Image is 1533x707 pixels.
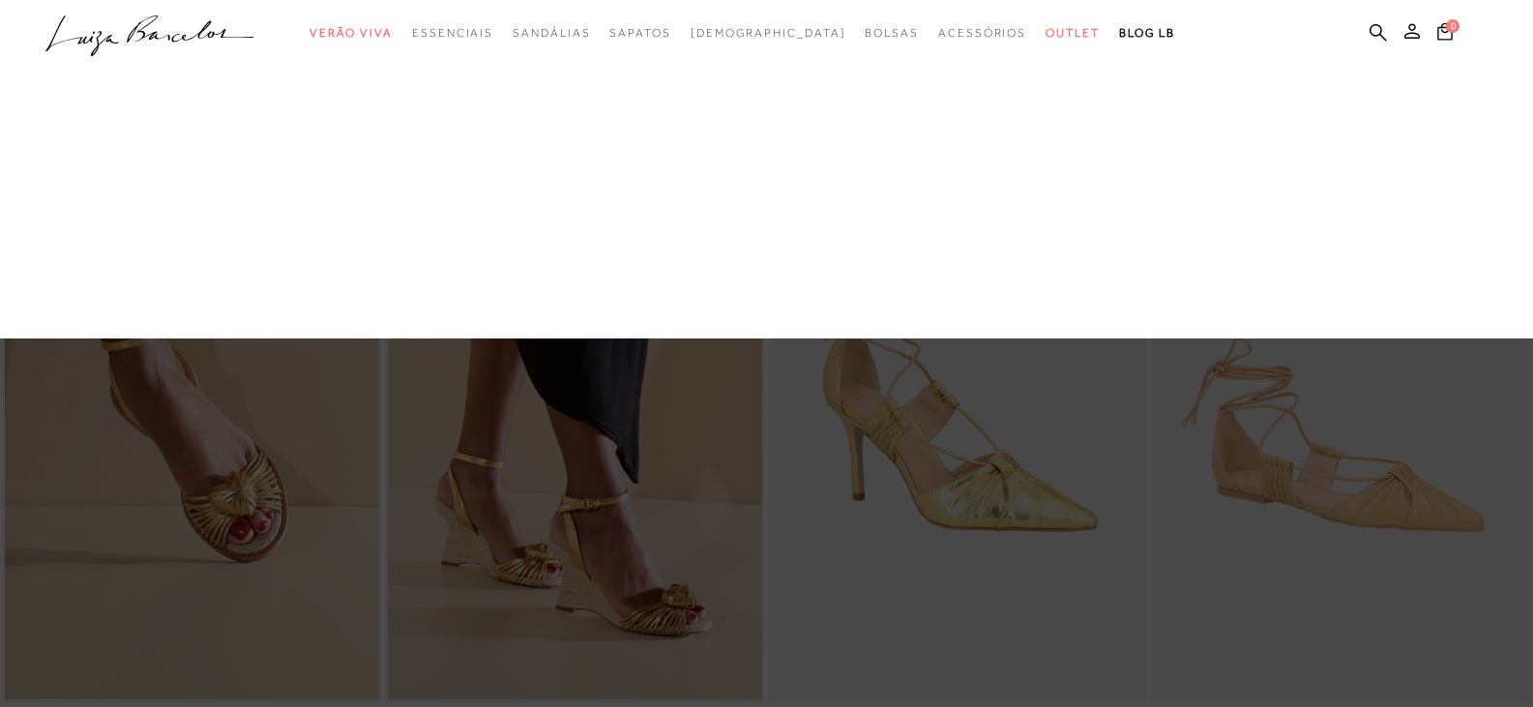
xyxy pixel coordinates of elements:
a: categoryNavScreenReaderText [1046,15,1100,51]
span: Bolsas [865,26,919,40]
a: categoryNavScreenReaderText [609,15,670,51]
a: BLOG LB [1119,15,1175,51]
span: 0 [1446,19,1459,33]
a: categoryNavScreenReaderText [938,15,1026,51]
span: [DEMOGRAPHIC_DATA] [691,26,846,40]
span: BLOG LB [1119,26,1175,40]
span: Sandálias [513,26,590,40]
a: categoryNavScreenReaderText [513,15,590,51]
span: Acessórios [938,26,1026,40]
span: Essenciais [412,26,493,40]
a: categoryNavScreenReaderText [310,15,393,51]
a: categoryNavScreenReaderText [412,15,493,51]
span: Verão Viva [310,26,393,40]
span: Outlet [1046,26,1100,40]
span: Sapatos [609,26,670,40]
a: categoryNavScreenReaderText [865,15,919,51]
button: 0 [1431,21,1459,47]
a: noSubCategoriesText [691,15,846,51]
